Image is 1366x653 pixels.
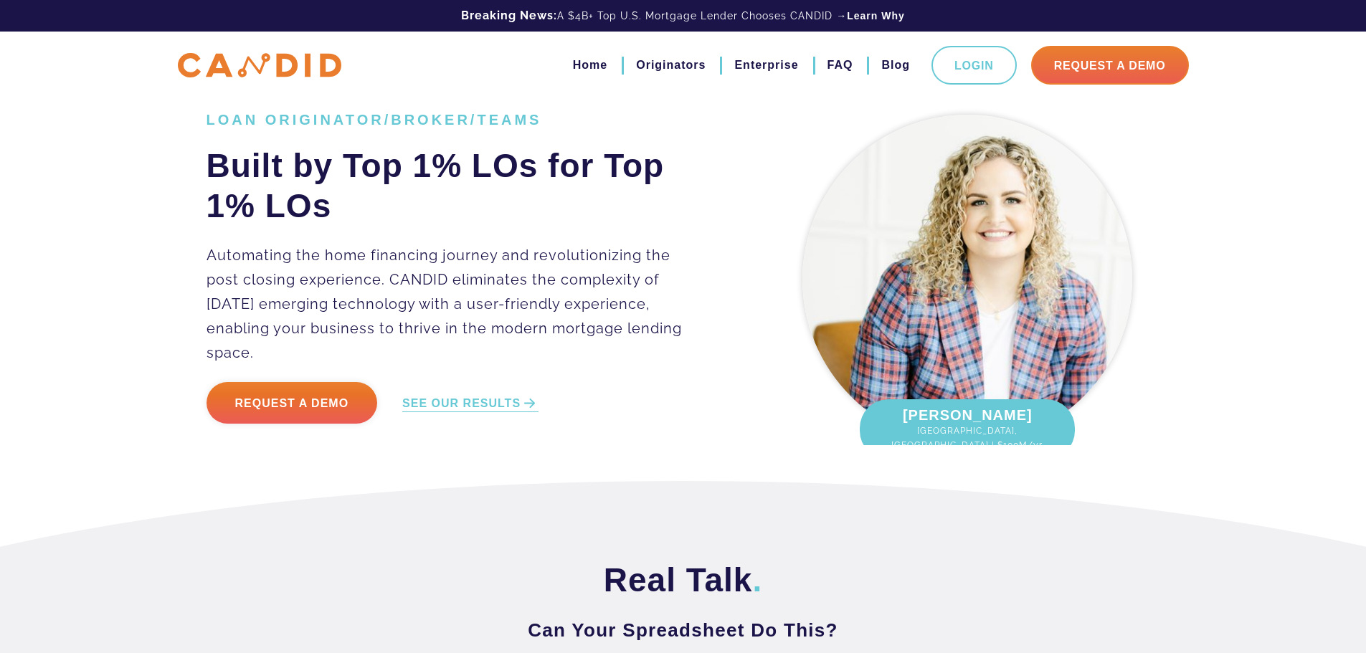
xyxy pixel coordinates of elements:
[207,243,703,365] p: Automating the home financing journey and revolutionizing the post closing experience. CANDID eli...
[1031,46,1189,85] a: Request A Demo
[461,9,557,22] b: Breaking News:
[752,561,762,599] span: .
[847,9,905,23] a: Learn Why
[573,53,607,77] a: Home
[931,46,1017,85] a: Login
[178,53,341,78] img: CANDID APP
[207,382,378,424] a: Request a Demo
[636,53,706,77] a: Originators
[207,111,703,128] h1: LOAN ORIGINATOR/BROKER/TEAMS
[734,53,798,77] a: Enterprise
[207,146,703,226] h2: Built by Top 1% LOs for Top 1% LOs
[874,424,1061,452] span: [GEOGRAPHIC_DATA], [GEOGRAPHIC_DATA] | $100M/yr.
[860,399,1075,459] div: [PERSON_NAME]
[207,617,1160,643] h3: Can Your Spreadsheet Do This?
[402,396,539,412] a: SEE OUR RESULTS
[827,53,853,77] a: FAQ
[207,560,1160,600] h2: Real Talk
[881,53,910,77] a: Blog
